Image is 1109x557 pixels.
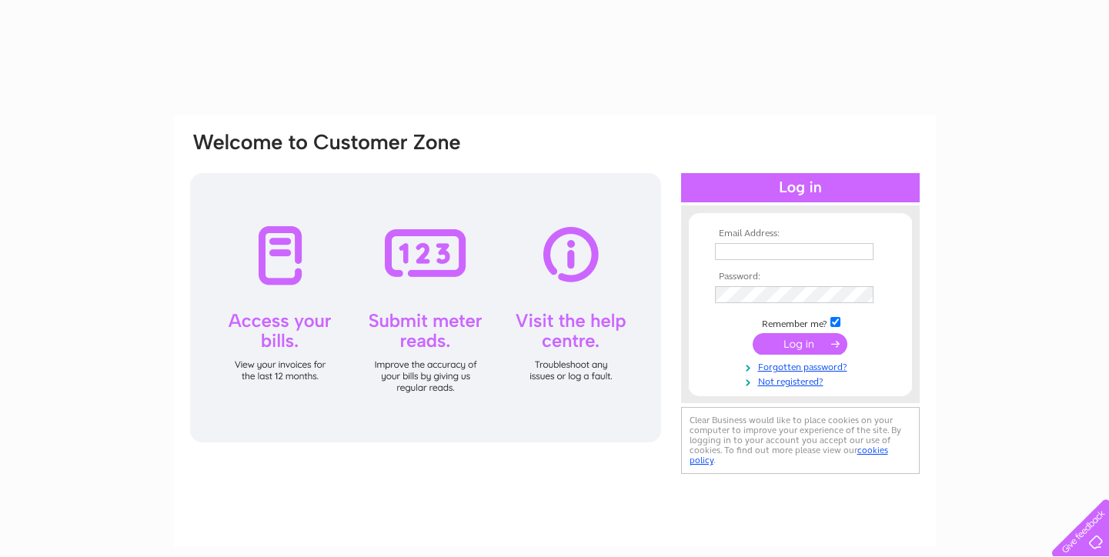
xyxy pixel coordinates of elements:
div: Clear Business would like to place cookies on your computer to improve your experience of the sit... [681,407,920,474]
a: Forgotten password? [715,359,890,373]
a: Not registered? [715,373,890,388]
input: Submit [753,333,847,355]
th: Email Address: [711,228,890,239]
th: Password: [711,272,890,282]
td: Remember me? [711,315,890,330]
a: cookies policy [690,445,888,465]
